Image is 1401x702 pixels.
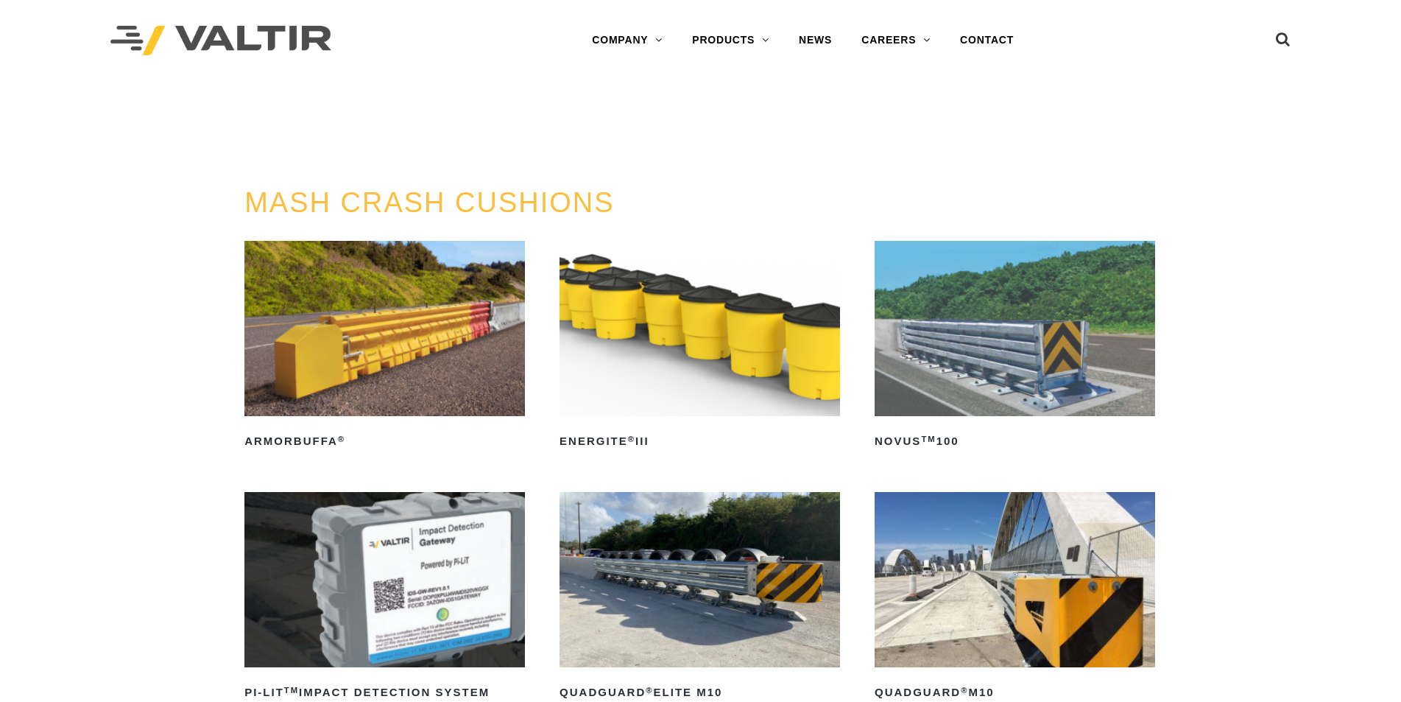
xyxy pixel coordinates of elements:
a: ENERGITE®III [560,241,840,453]
sup: TM [284,686,299,695]
a: ArmorBuffa® [244,241,525,453]
a: CONTACT [945,26,1028,55]
sup: ® [961,686,968,695]
a: NOVUSTM100 [875,241,1155,453]
a: CAREERS [847,26,945,55]
a: COMPANY [577,26,677,55]
img: Valtir [110,26,331,56]
h2: NOVUS 100 [875,429,1155,453]
sup: TM [921,435,936,443]
a: MASH CRASH CUSHIONS [244,187,615,218]
a: PRODUCTS [677,26,784,55]
sup: ® [338,435,345,443]
a: NEWS [784,26,847,55]
h2: ArmorBuffa [244,429,525,453]
h2: ENERGITE III [560,429,840,453]
sup: ® [628,435,635,443]
sup: ® [646,686,653,695]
